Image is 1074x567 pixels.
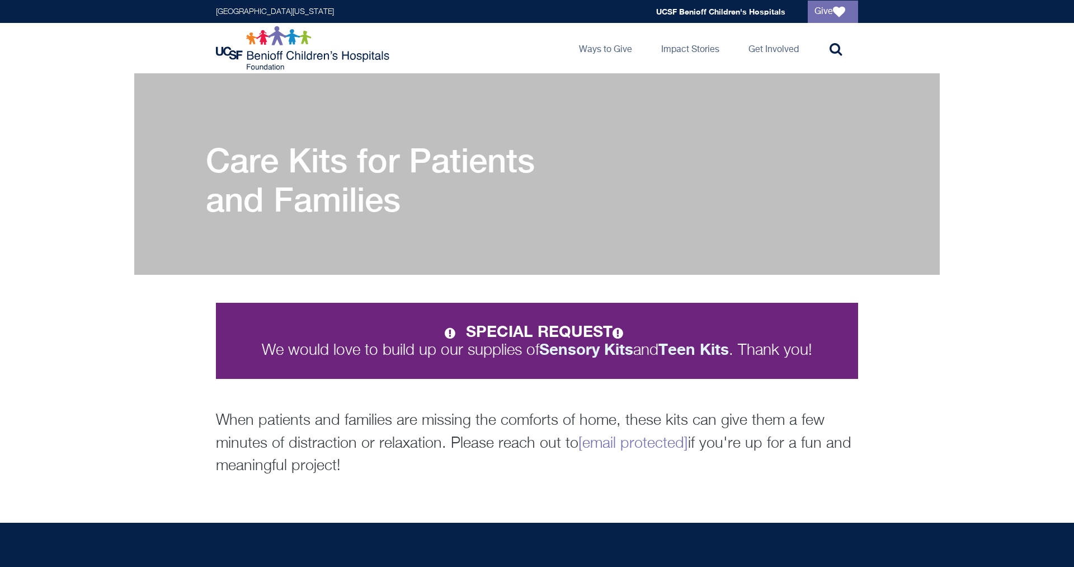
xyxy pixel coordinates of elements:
[658,343,729,358] a: Teen Kits
[658,340,729,358] strong: Teen Kits
[739,23,808,73] a: Get Involved
[808,1,858,23] a: Give
[216,26,392,71] img: Logo for UCSF Benioff Children's Hospitals Foundation
[539,340,633,358] strong: Sensory Kits
[570,23,641,73] a: Ways to Give
[656,7,785,16] a: UCSF Benioff Children's Hospitals
[236,323,838,359] p: We would love to build up our supplies of and . Thank you!
[652,23,728,73] a: Impact Stories
[578,436,688,451] a: [email protected]
[206,140,586,219] h1: Care Kits for Patients and Families
[216,410,858,478] p: When patients and families are missing the comforts of home, these kits can give them a few minut...
[539,343,633,358] a: Sensory Kits
[216,8,334,16] a: [GEOGRAPHIC_DATA][US_STATE]
[466,322,629,340] strong: SPECIAL REQUEST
